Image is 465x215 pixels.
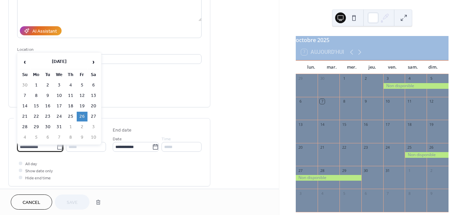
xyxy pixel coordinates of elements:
[298,145,303,150] div: 20
[31,55,87,69] th: [DATE]
[342,168,347,173] div: 29
[363,168,368,173] div: 30
[363,191,368,196] div: 6
[407,76,412,81] div: 4
[42,91,53,101] td: 9
[65,80,76,90] td: 4
[20,26,62,35] button: AI Assistant
[342,61,362,74] div: mer.
[429,76,434,81] div: 5
[42,112,53,121] td: 23
[31,122,42,132] td: 29
[65,133,76,142] td: 8
[42,101,53,111] td: 16
[385,145,390,150] div: 24
[113,136,122,143] span: Date
[31,112,42,121] td: 22
[31,101,42,111] td: 15
[385,99,390,104] div: 10
[296,175,361,181] div: Non disponible
[20,80,30,90] td: 30
[20,91,30,101] td: 7
[65,91,76,101] td: 11
[54,70,65,80] th: We
[20,101,30,111] td: 14
[65,112,76,121] td: 25
[42,122,53,132] td: 30
[54,91,65,101] td: 10
[25,168,53,175] span: Show date only
[298,168,303,173] div: 27
[429,99,434,104] div: 12
[88,133,99,142] td: 10
[320,76,325,81] div: 30
[77,122,87,132] td: 2
[429,145,434,150] div: 26
[363,99,368,104] div: 9
[54,101,65,111] td: 17
[298,99,303,104] div: 6
[113,127,132,134] div: End date
[407,145,412,150] div: 25
[20,112,30,121] td: 21
[429,191,434,196] div: 9
[382,61,402,74] div: ven.
[42,70,53,80] th: Tu
[65,122,76,132] td: 1
[320,145,325,150] div: 21
[20,122,30,132] td: 28
[88,91,99,101] td: 13
[342,191,347,196] div: 5
[77,91,87,101] td: 12
[20,133,30,142] td: 4
[363,145,368,150] div: 23
[362,61,382,74] div: jeu.
[429,122,434,127] div: 19
[31,133,42,142] td: 5
[162,136,171,143] span: Time
[320,191,325,196] div: 4
[88,122,99,132] td: 3
[31,70,42,80] th: Mo
[296,36,449,44] div: octobre 2025
[423,61,443,74] div: dim.
[298,122,303,127] div: 13
[65,70,76,80] th: Th
[407,168,412,173] div: 1
[301,61,321,74] div: lun.
[77,101,87,111] td: 19
[429,168,434,173] div: 2
[385,76,390,81] div: 3
[383,83,449,89] div: Non disponible
[54,133,65,142] td: 7
[11,194,52,210] button: Cancel
[405,152,449,158] div: Non disponible
[363,76,368,81] div: 2
[407,191,412,196] div: 8
[298,191,303,196] div: 3
[32,28,57,35] div: AI Assistant
[320,168,325,173] div: 28
[42,80,53,90] td: 2
[54,80,65,90] td: 3
[407,122,412,127] div: 18
[77,80,87,90] td: 5
[42,133,53,142] td: 6
[88,70,99,80] th: Sa
[88,55,99,69] span: ›
[77,112,87,121] td: 26
[54,122,65,132] td: 31
[17,46,200,53] div: Location
[88,101,99,111] td: 20
[88,80,99,90] td: 6
[385,191,390,196] div: 7
[321,61,342,74] div: mar.
[77,70,87,80] th: Fr
[20,70,30,80] th: Su
[20,55,30,69] span: ‹
[23,199,40,206] span: Cancel
[88,112,99,121] td: 27
[31,91,42,101] td: 8
[25,160,37,168] span: All day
